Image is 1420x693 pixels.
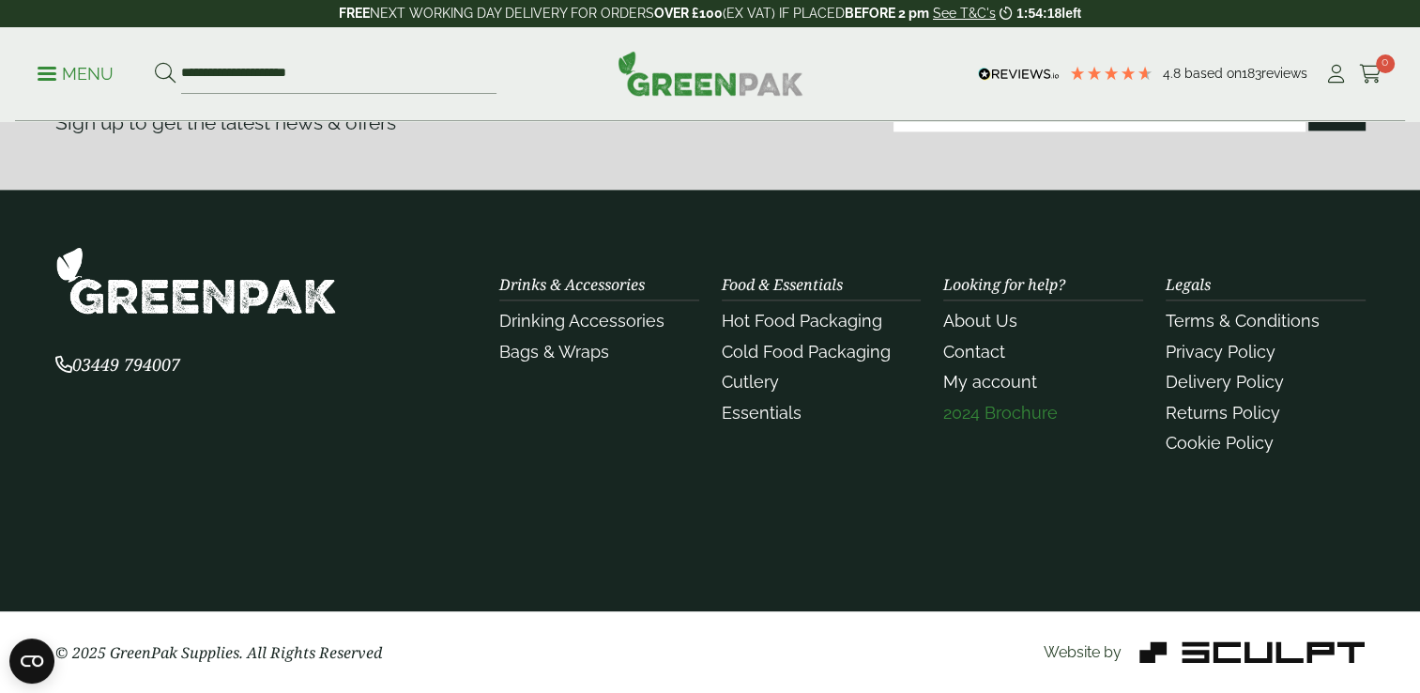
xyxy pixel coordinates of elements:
[38,63,114,82] a: Menu
[618,51,803,96] img: GreenPak Supplies
[722,403,802,423] a: Essentials
[55,353,180,376] span: 03449 794007
[339,6,370,21] strong: FREE
[722,342,891,362] a: Cold Food Packaging
[1016,6,1061,21] span: 1:54:18
[722,311,882,331] a: Hot Food Packaging
[55,641,477,664] p: © 2025 GreenPak Supplies. All Rights Reserved
[1324,65,1348,84] i: My Account
[1166,311,1320,331] a: Terms & Conditions
[933,6,996,21] a: See T&C's
[1261,66,1307,81] span: reviews
[1166,433,1274,453] a: Cookie Policy
[943,342,1005,362] a: Contact
[654,6,723,21] strong: OVER £100
[943,372,1037,392] a: My account
[9,639,54,684] button: Open CMP widget
[1184,66,1242,81] span: Based on
[499,342,609,362] a: Bags & Wraps
[1166,342,1275,362] a: Privacy Policy
[38,63,114,85] p: Menu
[55,246,337,315] img: GreenPak Supplies
[978,68,1060,81] img: REVIEWS.io
[55,357,180,375] a: 03449 794007
[1163,66,1184,81] span: 4.8
[943,403,1058,423] a: 2024 Brochure
[1359,60,1382,88] a: 0
[845,6,929,21] strong: BEFORE 2 pm
[1043,643,1121,661] span: Website by
[1376,54,1395,73] span: 0
[1166,372,1284,392] a: Delivery Policy
[943,311,1017,331] a: About Us
[1242,66,1261,81] span: 183
[1069,65,1153,82] div: 4.79 Stars
[1359,65,1382,84] i: Cart
[1139,641,1365,663] img: Sculpt
[1061,6,1081,21] span: left
[722,372,779,392] a: Cutlery
[1166,403,1280,423] a: Returns Policy
[55,108,645,138] p: Sign up to get the latest news & offers
[499,311,664,331] a: Drinking Accessories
